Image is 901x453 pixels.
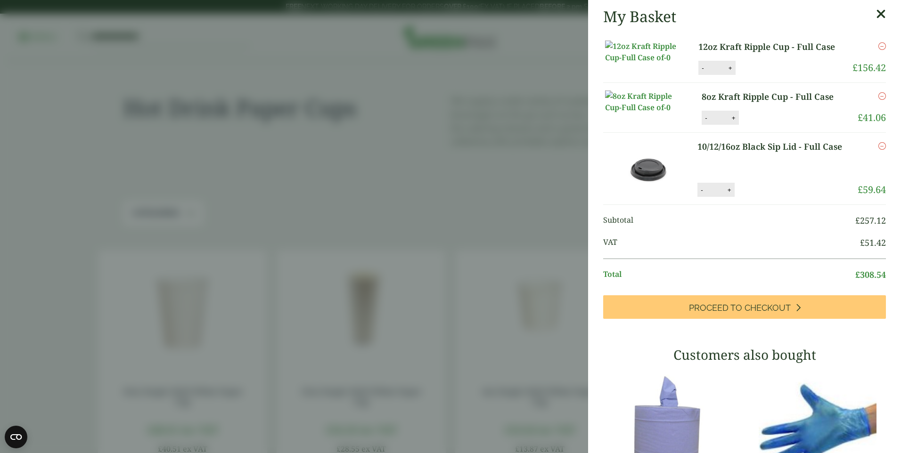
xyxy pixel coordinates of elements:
[726,64,735,72] button: +
[852,61,858,74] span: £
[725,186,734,194] button: +
[858,111,886,124] bdi: 41.06
[603,214,855,227] span: Subtotal
[878,90,886,102] a: Remove this item
[603,236,860,249] span: VAT
[697,140,850,153] a: 10/12/16oz Black Sip Lid - Full Case
[698,186,705,194] button: -
[855,215,860,226] span: £
[698,40,844,53] a: 12oz Kraft Ripple Cup - Full Case
[855,215,886,226] bdi: 257.12
[5,426,27,448] button: Open CMP widget
[860,237,886,248] bdi: 51.42
[729,114,738,122] button: +
[860,237,865,248] span: £
[689,303,791,313] span: Proceed to Checkout
[858,111,863,124] span: £
[858,183,886,196] bdi: 59.64
[702,114,710,122] button: -
[699,64,706,72] button: -
[603,347,886,363] h3: Customers also bought
[855,269,860,280] span: £
[603,295,886,319] a: Proceed to Checkout
[605,40,690,63] img: 12oz Kraft Ripple Cup-Full Case of-0
[603,8,676,25] h2: My Basket
[878,40,886,52] a: Remove this item
[858,183,863,196] span: £
[852,61,886,74] bdi: 156.42
[855,269,886,280] bdi: 308.54
[603,268,855,281] span: Total
[605,90,690,113] img: 8oz Kraft Ripple Cup-Full Case of-0
[878,140,886,152] a: Remove this item
[702,90,845,103] a: 8oz Kraft Ripple Cup - Full Case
